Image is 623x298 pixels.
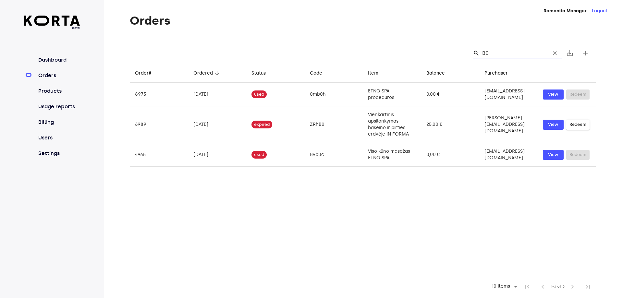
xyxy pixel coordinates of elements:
[188,83,247,106] td: [DATE]
[546,91,560,98] span: View
[487,282,519,292] div: 10 items
[310,69,331,77] span: Code
[130,14,596,27] h1: Orders
[37,103,80,111] a: Usage reports
[305,106,363,143] td: ZRhB0
[578,45,593,61] button: Create new gift card
[543,150,564,160] button: View
[135,69,160,77] span: Order#
[546,151,560,159] span: View
[363,83,421,106] td: ETNO SPA procedūros
[562,45,578,61] button: Export
[479,106,538,143] td: [PERSON_NAME][EMAIL_ADDRESS][DOMAIN_NAME]
[426,69,445,77] div: Balance
[193,69,221,77] span: Ordered
[24,26,80,30] span: beta
[251,69,274,77] span: Status
[130,83,188,106] td: 8973
[37,134,80,142] a: Users
[305,83,363,106] td: 0mb0h
[543,89,564,100] button: View
[482,48,545,58] input: Search
[130,143,188,167] td: 4965
[566,49,574,57] span: save_alt
[37,87,80,95] a: Products
[580,279,596,294] span: Last Page
[251,91,267,98] span: used
[544,8,587,14] strong: Romantic Manager
[546,121,560,128] span: View
[24,16,80,26] img: Korta
[421,83,480,106] td: 0,00 €
[421,143,480,167] td: 0,00 €
[519,279,535,294] span: First Page
[310,69,322,77] div: Code
[368,69,378,77] div: Item
[37,118,80,126] a: Billing
[569,121,586,128] span: Redeem
[251,152,267,158] span: used
[479,83,538,106] td: [EMAIL_ADDRESS][DOMAIN_NAME]
[421,106,480,143] td: 25,00 €
[548,46,562,60] button: Clear Search
[188,143,247,167] td: [DATE]
[551,283,565,290] span: 1-3 of 3
[130,106,188,143] td: 6989
[37,149,80,157] a: Settings
[552,50,558,56] span: clear
[473,50,480,56] span: Search
[251,122,272,128] span: expired
[214,70,220,76] span: arrow_downward
[581,49,589,57] span: add
[566,120,590,130] button: Redeem
[535,279,551,294] span: Previous Page
[479,143,538,167] td: [EMAIL_ADDRESS][DOMAIN_NAME]
[543,120,564,130] button: View
[188,106,247,143] td: [DATE]
[426,69,453,77] span: Balance
[368,69,387,77] span: Item
[363,106,421,143] td: Vienkartinis apsilankymas baseino ir pirties erdvėje IN FORMA
[37,56,80,64] a: Dashboard
[484,69,516,77] span: Purchaser
[565,279,580,294] span: Next Page
[592,8,607,14] button: Logout
[37,72,80,79] a: Orders
[484,69,508,77] div: Purchaser
[490,284,512,289] div: 10 items
[305,143,363,167] td: Bvb0c
[135,69,151,77] div: Order#
[251,69,266,77] div: Status
[24,16,80,30] a: beta
[363,143,421,167] td: Viso kūno masažas ETNO SPA
[193,69,213,77] div: Ordered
